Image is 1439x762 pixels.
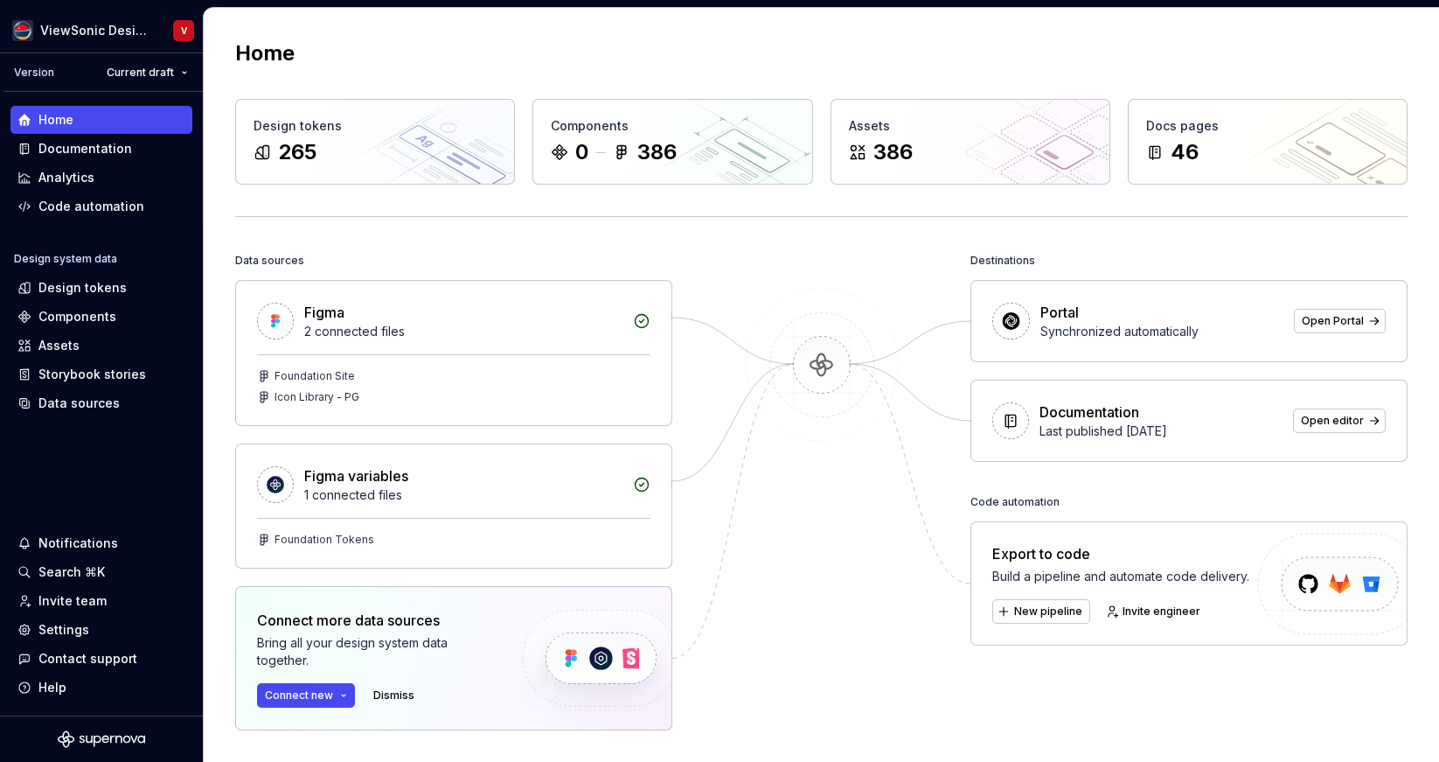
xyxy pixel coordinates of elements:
div: Assets [38,337,80,354]
a: Data sources [10,389,192,417]
div: Invite team [38,592,107,610]
a: Invite team [10,587,192,615]
div: 386 [637,138,677,166]
button: Dismiss [365,683,422,708]
div: Docs pages [1146,117,1389,135]
div: Code automation [970,490,1060,514]
div: Documentation [38,140,132,157]
div: Figma variables [304,465,408,486]
div: Storybook stories [38,366,146,383]
div: Components [38,308,116,325]
div: Assets [849,117,1092,135]
div: Analytics [38,169,94,186]
div: Data sources [38,395,120,412]
span: Current draft [107,66,174,80]
div: Settings [38,621,89,639]
span: New pipeline [1014,605,1082,619]
span: Connect new [265,689,333,703]
img: c932e1d8-b7d6-4eaa-9a3f-1bdf2902ae77.png [12,20,33,41]
button: Connect new [257,683,355,708]
div: Icon Library - PG [275,390,359,404]
div: 46 [1171,138,1199,166]
div: Code automation [38,198,144,215]
div: Notifications [38,535,118,552]
div: Design tokens [38,279,127,297]
div: 0 [575,138,588,166]
button: Current draft [99,60,196,85]
div: Search ⌘K [38,563,105,581]
span: Invite engineer [1123,605,1200,619]
a: Home [10,106,192,134]
button: Help [10,674,192,702]
div: Design tokens [254,117,497,135]
div: 386 [873,138,913,166]
div: V [181,24,187,38]
a: Docs pages46 [1128,99,1408,185]
div: Contact support [38,650,137,668]
a: Invite engineer [1101,599,1208,624]
div: Help [38,679,66,696]
div: Bring all your design system data together. [257,634,493,669]
a: Figma2 connected filesFoundation SiteIcon Library - PG [235,280,672,426]
a: Design tokens265 [235,99,515,185]
button: New pipeline [992,599,1090,624]
div: Foundation Tokens [275,533,374,547]
a: Design tokens [10,274,192,302]
div: Documentation [1039,402,1139,423]
span: Open editor [1301,414,1364,428]
span: Open Portal [1302,314,1364,328]
div: Portal [1040,302,1079,323]
a: Open editor [1293,409,1386,433]
div: Foundation Site [275,369,355,383]
div: Last published [DATE] [1039,423,1283,440]
svg: Supernova Logo [58,731,145,748]
div: ViewSonic Design System [40,22,152,39]
button: Notifications [10,529,192,557]
div: Destinations [970,248,1035,273]
div: Home [38,111,73,129]
div: Export to code [992,543,1249,564]
div: Design system data [14,252,117,266]
a: Figma variables1 connected filesFoundation Tokens [235,444,672,569]
div: Connect more data sources [257,610,493,631]
a: Open Portal [1294,309,1386,333]
a: Code automation [10,192,192,220]
a: Settings [10,616,192,644]
button: Search ⌘K [10,558,192,586]
a: Analytics [10,164,192,192]
h2: Home [235,39,295,67]
div: Version [14,66,54,80]
button: Contact support [10,645,192,673]
a: Storybook stories [10,360,192,388]
div: 265 [278,138,316,166]
div: 2 connected files [304,323,622,340]
div: Components [551,117,794,135]
div: Data sources [235,248,304,273]
a: Documentation [10,135,192,163]
div: Synchronized automatically [1040,323,1283,340]
div: Build a pipeline and automate code delivery. [992,568,1249,585]
button: ViewSonic Design SystemV [3,11,199,49]
a: Components0386 [532,99,812,185]
div: Figma [304,302,344,323]
a: Assets [10,332,192,360]
span: Dismiss [373,689,414,703]
div: 1 connected files [304,486,622,504]
a: Assets386 [831,99,1110,185]
a: Components [10,303,192,331]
